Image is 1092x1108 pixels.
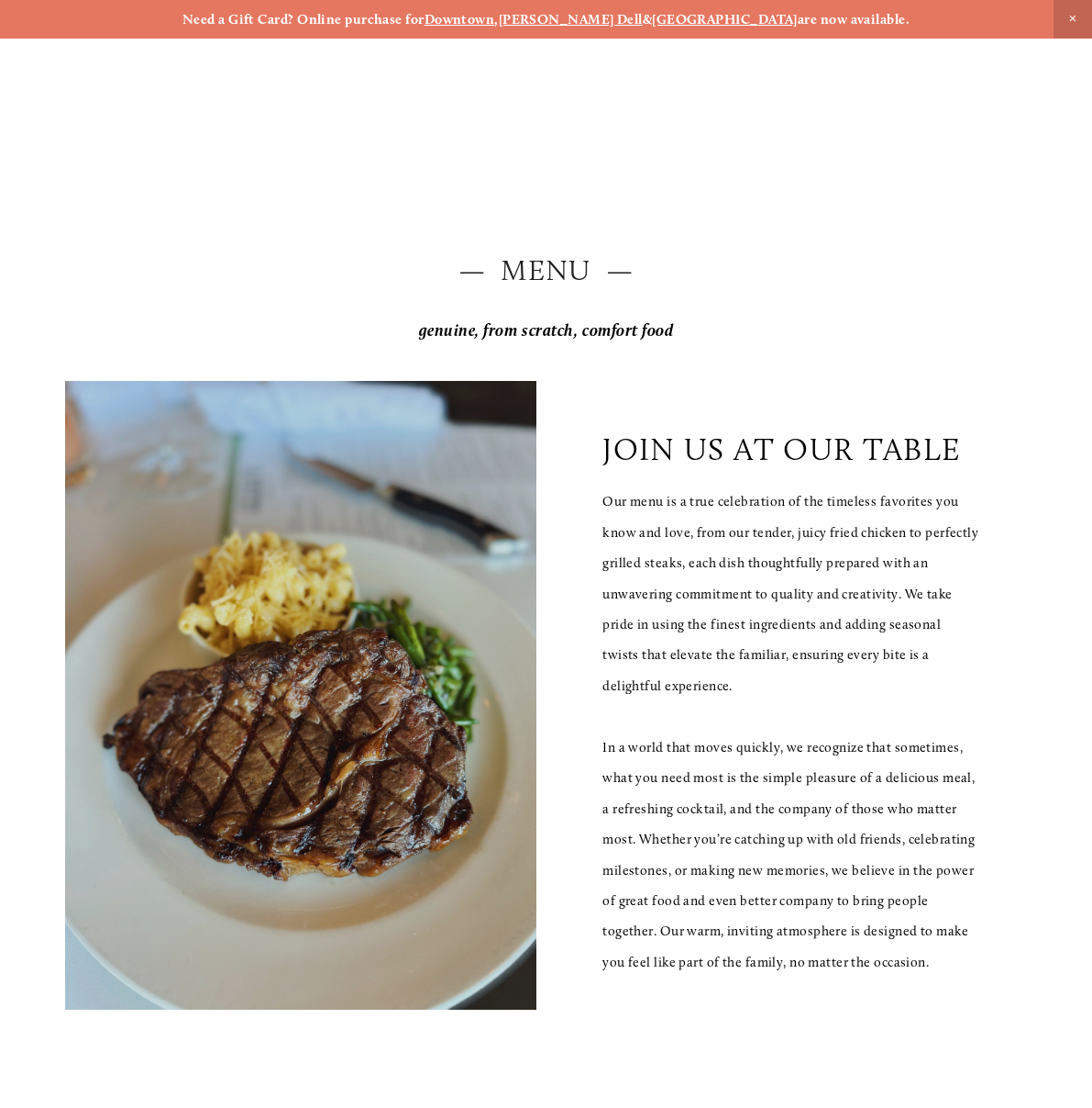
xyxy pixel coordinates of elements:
[643,11,652,28] strong: &
[425,11,495,28] a: Downtown
[182,11,425,28] strong: Need a Gift Card? Online purchase for
[602,487,979,701] p: Our menu is a true celebration of the timeless favorites you know and love, from our tender, juic...
[65,250,1026,290] h2: — Menu —
[499,11,643,28] a: [PERSON_NAME] Dell
[419,320,674,341] em: genuine, from scratch, comfort food
[798,11,910,28] strong: are now available.
[602,431,961,467] p: join us at our table
[652,11,798,28] a: [GEOGRAPHIC_DATA]
[602,733,979,979] p: In a world that moves quickly, we recognize that sometimes, what you need most is the simple plea...
[494,11,498,28] strong: ,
